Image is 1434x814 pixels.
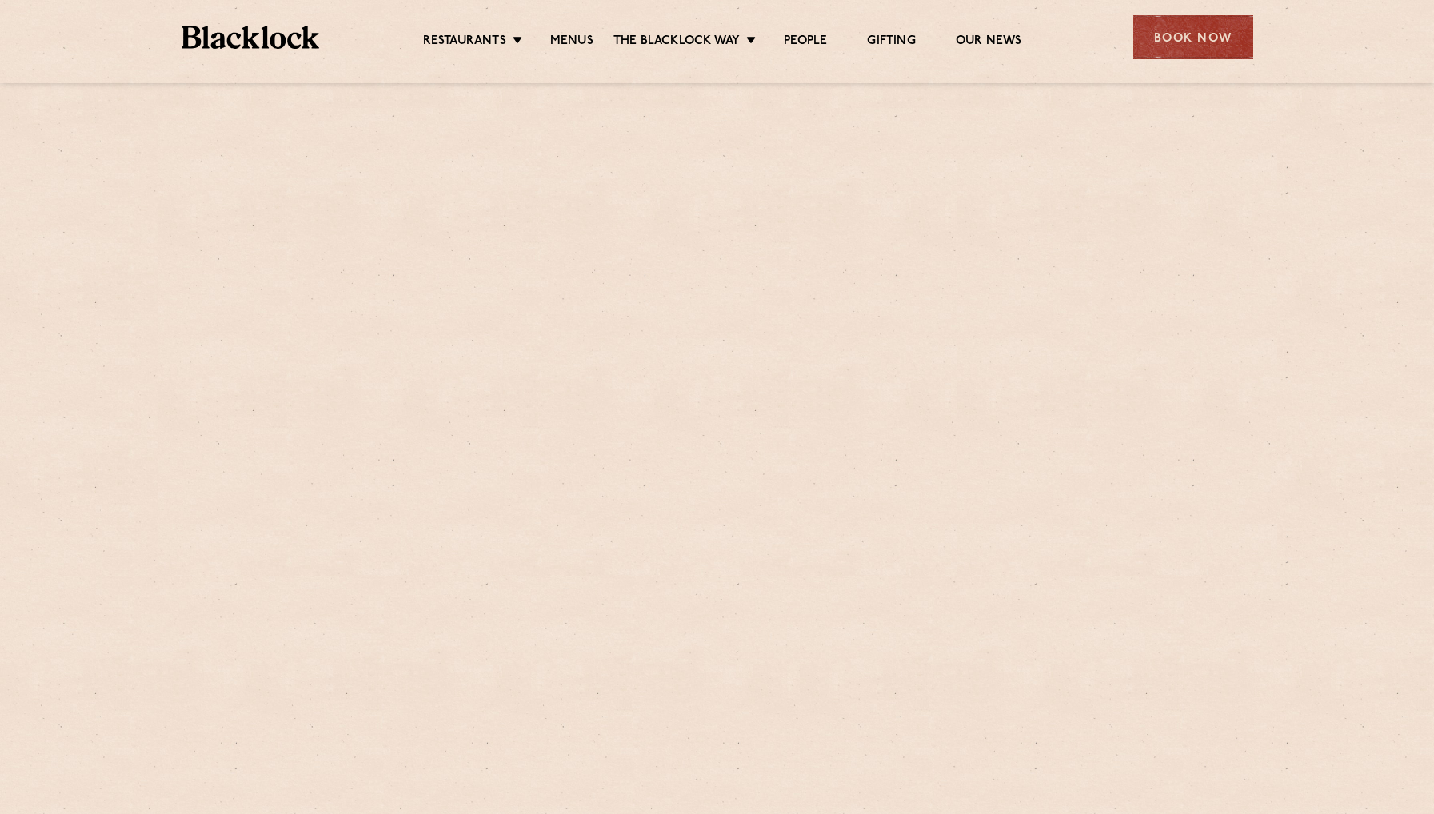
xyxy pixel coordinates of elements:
a: People [784,34,827,50]
a: Our News [956,34,1022,50]
div: Book Now [1133,15,1253,59]
a: The Blacklock Way [613,34,740,50]
a: Gifting [867,34,915,50]
a: Menus [550,34,593,50]
img: BL_Textured_Logo-footer-cropped.svg [182,26,320,49]
a: Restaurants [423,34,506,50]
